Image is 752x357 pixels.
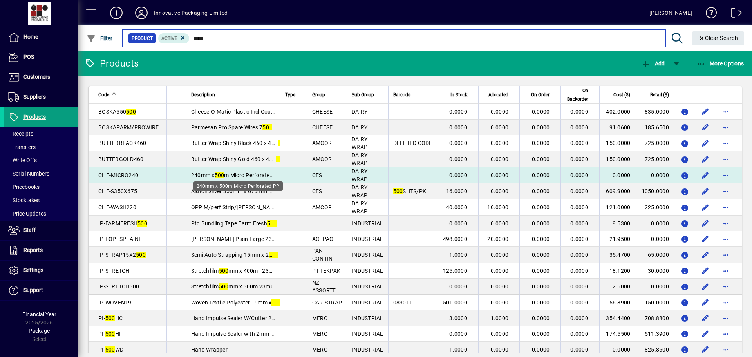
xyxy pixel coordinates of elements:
[599,135,635,151] td: 150.0000
[136,252,146,258] em: 500
[487,204,508,210] span: 10.0000
[532,172,550,178] span: 0.0000
[4,221,78,240] a: Staff
[449,315,467,321] span: 3.0000
[450,91,467,99] span: In Stock
[699,296,712,309] button: Edit
[599,183,635,199] td: 609.9000
[8,170,49,177] span: Serial Numbers
[635,216,674,231] td: 0.0000
[98,156,143,162] span: BUTTERGOLD460
[4,154,78,167] a: Write Offs
[719,217,732,230] button: More options
[443,236,467,242] span: 498.0000
[98,220,147,227] span: IP-FARMFRESH
[23,287,43,293] span: Support
[635,295,674,310] td: 150.0000
[719,265,732,277] button: More options
[639,56,667,71] button: Add
[352,252,383,258] span: INDUSTRIAL
[23,54,34,60] span: POS
[23,267,43,273] span: Settings
[491,252,509,258] span: 0.0000
[699,137,712,149] button: Edit
[635,120,674,135] td: 185.6500
[719,233,732,245] button: More options
[87,35,113,42] span: Filter
[532,315,550,321] span: 0.0000
[698,35,738,41] span: Clear Search
[352,152,367,166] span: DAIRY WRAP
[312,172,322,178] span: CFS
[8,184,40,190] span: Pricebooks
[352,91,383,99] div: Sub Group
[8,130,33,137] span: Receipts
[491,220,509,227] span: 0.0000
[262,124,272,130] em: 500
[599,167,635,183] td: 0.0000
[312,315,327,321] span: MERC
[570,188,588,194] span: 0.0000
[566,86,588,103] span: On Backorder
[312,248,333,262] span: PAN CONTIN
[599,279,635,295] td: 12.5000
[635,247,674,263] td: 65.0000
[98,109,136,115] span: BOSKA550
[98,172,138,178] span: CHE-MICRO240
[98,252,146,258] span: IP-STRAP15X2
[154,7,228,19] div: Innovative Packaging Limited
[129,6,154,20] button: Profile
[4,27,78,47] a: Home
[635,151,674,167] td: 725.0000
[191,91,275,99] div: Description
[85,31,115,45] button: Filter
[352,109,367,115] span: DAIRY
[352,200,367,214] span: DAIRY WRAP
[719,248,732,261] button: More options
[570,236,588,242] span: 0.0000
[98,268,130,274] span: IP-STRETCH
[699,153,712,165] button: Edit
[699,265,712,277] button: Edit
[191,172,282,178] span: 240mm x m Micro Perforated PP
[570,299,588,306] span: 0.0000
[699,121,712,134] button: Edit
[635,263,674,279] td: 30.0000
[449,220,467,227] span: 0.0000
[570,268,588,274] span: 0.0000
[635,279,674,295] td: 0.0000
[393,299,413,306] span: 083011
[352,220,383,227] span: INDUSTRIAL
[532,268,550,274] span: 0.0000
[532,109,550,115] span: 0.0000
[4,281,78,300] a: Support
[191,331,280,337] span: Hand Impulse Sealer with 2mm seal
[613,91,630,99] span: Cost ($)
[98,188,137,194] span: CHE-S350X675
[487,236,508,242] span: 20.0000
[491,315,509,321] span: 1.0000
[23,247,43,253] span: Reports
[570,346,588,353] span: 0.0000
[132,34,153,42] span: Product
[219,268,229,274] em: 500
[352,236,383,242] span: INDUSTRIAL
[4,87,78,107] a: Suppliers
[449,172,467,178] span: 0.0000
[191,315,293,321] span: Hand Impulse Sealer W/Cutter 2mm Seal
[23,34,38,40] span: Home
[699,312,712,324] button: Edit
[191,268,277,274] span: Stretchfilm mm x 400m - 23mu
[312,204,332,210] span: AMCOR
[599,310,635,326] td: 354.4400
[191,204,371,210] span: OPP M/perf Strip/[PERSON_NAME] G/P Paper 220mm x 220mm /pk
[599,199,635,216] td: 121.0000
[532,140,550,146] span: 0.0000
[158,33,190,43] mat-chip: Activation Status: Active
[532,236,550,242] span: 0.0000
[312,268,340,274] span: PT-TEKPAK
[98,236,142,242] span: IP-LOPESPLAINL
[650,91,669,99] span: Retail ($)
[312,331,327,337] span: MERC
[8,144,36,150] span: Transfers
